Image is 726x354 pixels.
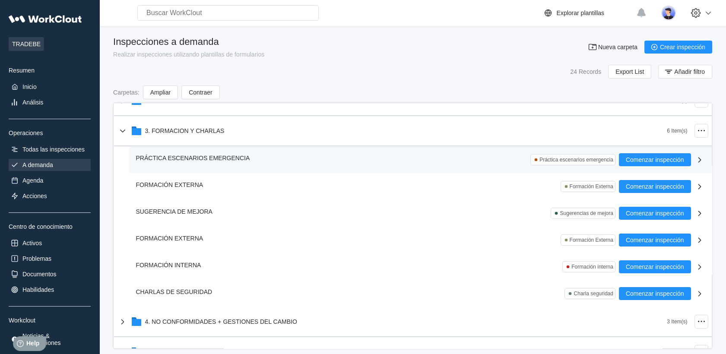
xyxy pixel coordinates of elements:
span: Crear inspección [660,44,705,50]
span: FORMACIÓN EXTERNA [136,235,203,242]
span: Comenzar inspección [626,237,684,243]
span: Comenzar inspección [626,264,684,270]
div: Explorar plantillas [557,9,605,16]
a: Todas las inspecciones [9,143,91,155]
a: Noticias & atualizaciones [9,331,91,348]
button: Comenzar inspección [619,234,691,247]
button: Export List [608,65,651,79]
div: Formación interna [571,264,613,270]
div: Todas las inspecciones [22,146,85,153]
div: Realizar inspecciones utilizando plantillas de formularios [113,51,264,58]
button: Comenzar inspección [619,153,691,166]
div: Habilidades [22,286,54,293]
button: Comenzar inspección [619,260,691,273]
a: Documentos [9,268,91,280]
div: Práctica escenarios emergencia [539,157,613,163]
div: Agenda [22,177,43,184]
a: FORMACIÓN EXTERNAFormación ExternaComenzar inspección [129,173,712,200]
div: Carpetas : [113,89,139,96]
span: Comenzar inspección [626,183,684,190]
div: 3 Item(s) [667,319,687,325]
div: Formación Externa [570,183,613,190]
span: TRADEBE [9,37,44,51]
a: FORMACIÓN INTERNAFormación internaComenzar inspección [129,253,712,280]
a: SUGERENCIA DE MEJORASugerencias de mejoraComenzar inspección [129,200,712,227]
div: Noticias & atualizaciones [22,332,89,346]
div: Workclout [9,317,91,324]
div: Problemas [22,255,51,262]
div: Documentos [22,271,57,278]
button: Nueva carpeta [583,41,644,54]
span: Export List [615,69,644,75]
a: PRÁCTICA ESCENARIOS EMERGENCIAPráctica escenarios emergenciaComenzar inspección [129,146,712,173]
span: FORMACIÓN EXTERNA [136,181,203,188]
input: Buscar WorkClout [137,5,319,21]
a: Explorar plantillas [543,8,632,18]
a: Activos [9,237,91,249]
span: CHARLAS DE SEGURIDAD [136,288,212,295]
a: CHARLAS DE SEGURIDADCharla seguridadComenzar inspección [129,280,712,307]
a: Habilidades [9,284,91,296]
button: Comenzar inspección [619,287,691,300]
div: Activos [22,240,42,247]
span: Comenzar inspección [626,157,684,163]
button: Comenzar inspección [619,180,691,193]
div: Inspecciones a demanda [113,36,264,47]
div: Sugerencias de mejora [560,210,613,216]
div: Charla seguridad [574,291,613,297]
span: Comenzar inspección [626,210,684,216]
div: Resumen [9,67,91,74]
button: Contraer [181,85,219,99]
div: 24 Records [570,68,601,75]
div: Operaciones [9,130,91,136]
div: A demanda [22,161,53,168]
button: Crear inspección [644,41,712,54]
a: Problemas [9,253,91,265]
div: 3. FORMACION Y CHARLAS [145,127,225,134]
button: Añadir filtro [658,65,712,79]
a: A demanda [9,159,91,171]
span: Nueva carpeta [598,44,637,50]
span: FORMACIÓN INTERNA [136,262,201,269]
div: Formación Externa [570,237,613,243]
a: Análisis [9,96,91,108]
button: Comenzar inspección [619,207,691,220]
div: 4. NO CONFORMIDADES + GESTIONES DEL CAMBIO [145,318,297,325]
a: Acciones [9,190,91,202]
div: Inicio [22,83,37,90]
span: Ampliar [150,89,171,95]
span: SUGERENCIA DE MEJORA [136,208,212,215]
a: Agenda [9,174,91,186]
span: PRÁCTICA ESCENARIOS EMERGENCIA [136,155,250,161]
img: user-5.png [661,6,676,20]
span: Contraer [189,89,212,95]
div: Centro de conocimiento [9,223,91,230]
a: FORMACIÓN EXTERNAFormación ExternaComenzar inspección [129,227,712,253]
div: 6 Item(s) [667,128,687,134]
div: Análisis [22,99,43,106]
button: Ampliar [143,85,178,99]
span: Añadir filtro [674,69,705,75]
span: Comenzar inspección [626,291,684,297]
div: Acciones [22,193,47,199]
a: Inicio [9,81,91,93]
